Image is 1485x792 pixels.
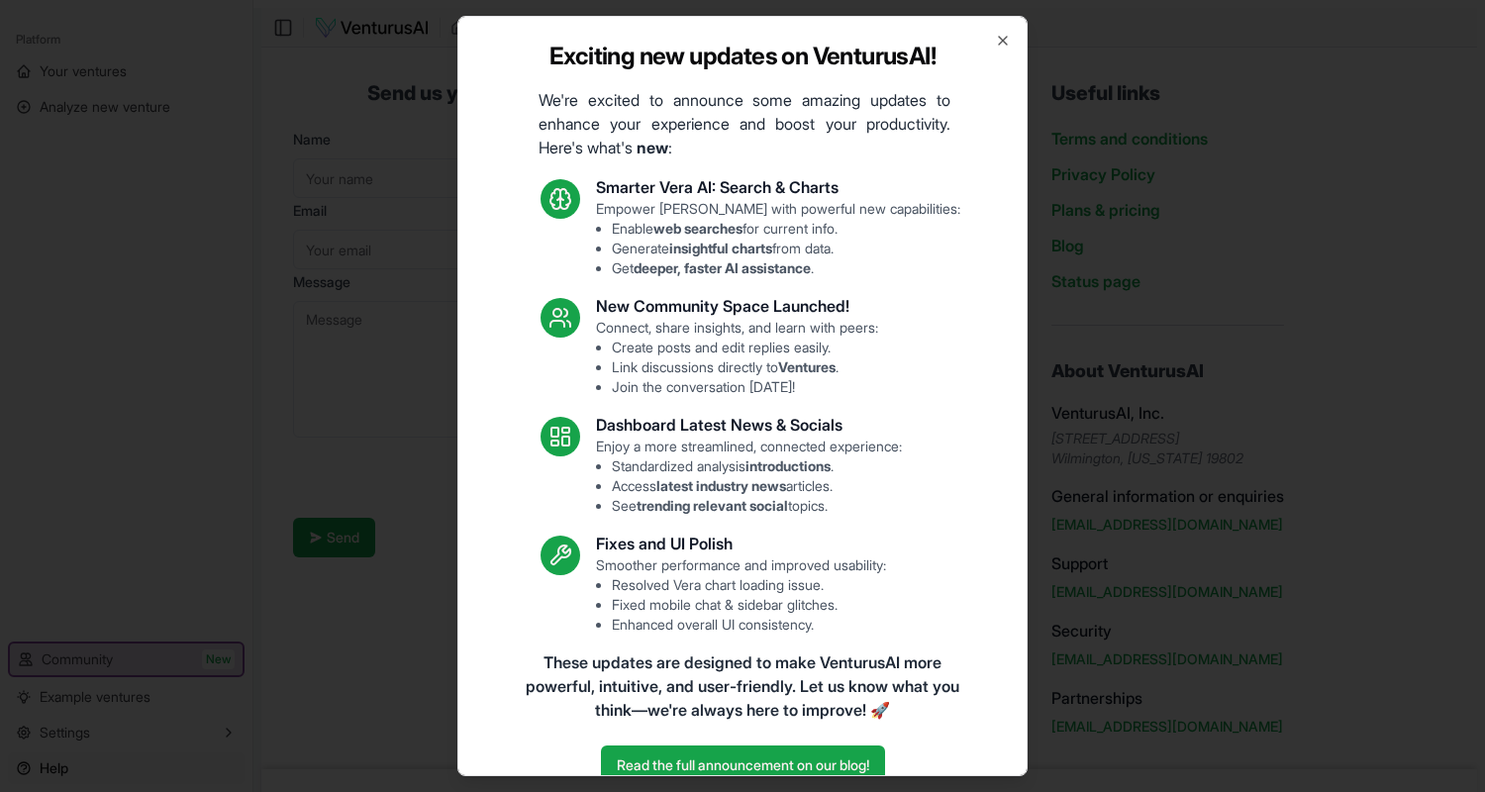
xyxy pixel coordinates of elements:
[637,497,788,514] strong: trending relevant social
[612,357,878,377] li: Link discussions directly to .
[634,259,811,276] strong: deeper, faster AI assistance
[612,595,886,615] li: Fixed mobile chat & sidebar glitches.
[523,88,966,159] p: We're excited to announce some amazing updates to enhance your experience and boost your producti...
[669,240,772,256] strong: insightful charts
[612,219,960,239] li: Enable for current info.
[612,258,960,278] li: Get .
[656,477,786,494] strong: latest industry news
[612,456,902,476] li: Standardized analysis .
[612,476,902,496] li: Access articles.
[521,650,964,722] p: These updates are designed to make VenturusAI more powerful, intuitive, and user-friendly. Let us...
[596,294,878,318] h3: New Community Space Launched!
[596,175,960,199] h3: Smarter Vera AI: Search & Charts
[778,358,836,375] strong: Ventures
[596,555,886,635] p: Smoother performance and improved usability:
[596,437,902,516] p: Enjoy a more streamlined, connected experience:
[549,41,936,72] h2: Exciting new updates on VenturusAI!
[612,496,902,516] li: See topics.
[612,338,878,357] li: Create posts and edit replies easily.
[612,575,886,595] li: Resolved Vera chart loading issue.
[601,745,885,785] a: Read the full announcement on our blog!
[596,199,960,278] p: Empower [PERSON_NAME] with powerful new capabilities:
[596,413,902,437] h3: Dashboard Latest News & Socials
[612,615,886,635] li: Enhanced overall UI consistency.
[637,138,668,157] strong: new
[745,457,831,474] strong: introductions
[596,318,878,397] p: Connect, share insights, and learn with peers:
[612,239,960,258] li: Generate from data.
[612,377,878,397] li: Join the conversation [DATE]!
[653,220,742,237] strong: web searches
[596,532,886,555] h3: Fixes and UI Polish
